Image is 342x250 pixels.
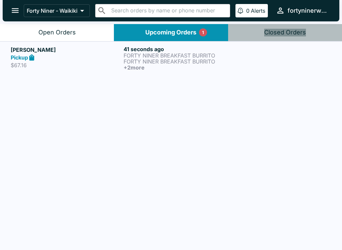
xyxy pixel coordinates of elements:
div: Open Orders [38,29,76,36]
button: fortyninerwaikiki [273,3,331,18]
p: $67.16 [11,62,121,69]
h5: [PERSON_NAME] [11,46,121,54]
p: FORTY NINER BREAKFAST BURRITO [124,52,234,58]
button: open drawer [7,2,24,19]
p: FORTY NINER BREAKFAST BURRITO [124,58,234,65]
p: 1 [202,29,204,36]
p: Alerts [251,7,265,14]
div: fortyninerwaikiki [288,7,329,15]
div: Closed Orders [264,29,306,36]
div: Upcoming Orders [145,29,196,36]
button: Forty Niner - Waikiki [24,4,90,17]
h6: 41 seconds ago [124,46,234,52]
p: 0 [246,7,249,14]
p: Forty Niner - Waikiki [27,7,77,14]
strong: Pickup [11,54,28,61]
input: Search orders by name or phone number [109,6,227,15]
h6: + 2 more [124,65,234,71]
